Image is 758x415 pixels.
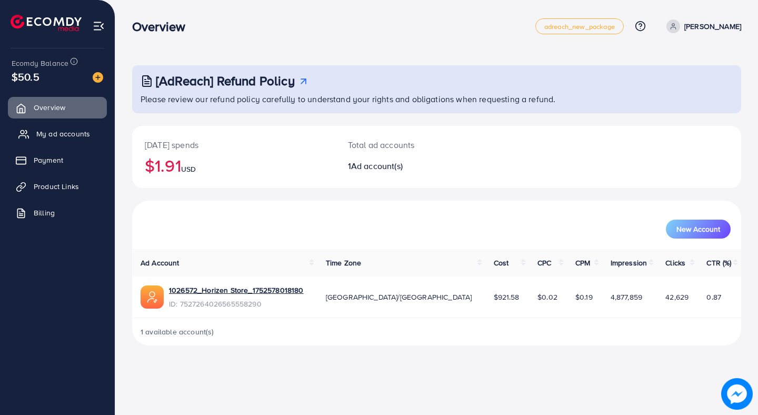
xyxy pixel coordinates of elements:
span: My ad accounts [36,129,90,139]
img: image [721,378,753,410]
a: 1026572_Horizen Store_1752578018180 [169,285,304,295]
span: adreach_new_package [544,23,615,30]
span: 1 available account(s) [141,327,214,337]
a: adreach_new_package [535,18,624,34]
img: logo [11,15,82,31]
span: Ecomdy Balance [12,58,68,68]
h3: [AdReach] Refund Policy [156,73,295,88]
span: $921.58 [494,292,520,302]
span: $0.19 [575,292,593,302]
a: Product Links [8,176,107,197]
p: [DATE] spends [145,139,323,151]
p: Total ad accounts [348,139,475,151]
span: Billing [34,207,55,218]
h2: 1 [348,161,475,171]
span: CTR (%) [706,258,731,268]
p: [PERSON_NAME] [684,20,741,33]
span: Impression [611,258,647,268]
span: CPC [537,258,551,268]
span: Ad account(s) [351,160,403,172]
a: My ad accounts [8,123,107,144]
h2: $1.91 [145,155,323,175]
span: 42,629 [665,292,689,302]
span: Product Links [34,181,79,192]
a: Payment [8,150,107,171]
p: Please review our refund policy carefully to understand your rights and obligations when requesti... [141,93,735,105]
img: ic-ads-acc.e4c84228.svg [141,285,164,309]
span: Overview [34,102,65,113]
span: Clicks [665,258,685,268]
button: New Account [666,220,731,239]
a: [PERSON_NAME] [662,19,741,33]
a: Billing [8,202,107,223]
span: Cost [494,258,509,268]
a: Overview [8,97,107,118]
h3: Overview [132,19,194,34]
span: $0.02 [537,292,557,302]
span: ID: 7527264026565558290 [169,299,304,309]
img: image [93,72,103,83]
span: USD [181,164,196,174]
span: Ad Account [141,258,179,268]
span: CPM [575,258,590,268]
span: 0.87 [706,292,721,302]
span: [GEOGRAPHIC_DATA]/[GEOGRAPHIC_DATA] [326,292,472,302]
img: menu [93,20,105,32]
span: Payment [34,155,63,165]
span: 4,877,859 [611,292,642,302]
span: Time Zone [326,258,361,268]
span: New Account [676,225,720,233]
span: $50.5 [12,69,39,84]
